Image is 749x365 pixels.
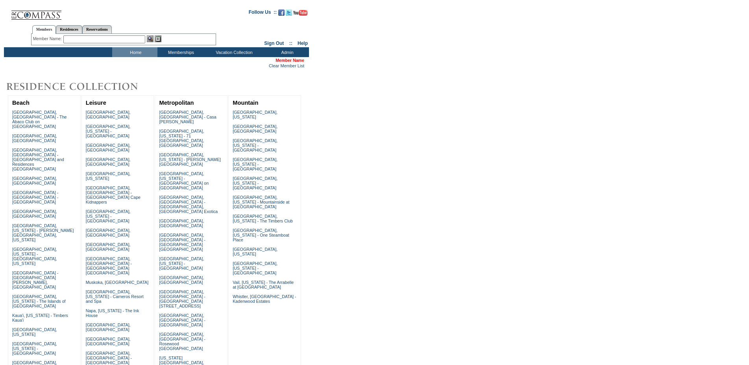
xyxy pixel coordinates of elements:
td: Home [112,47,157,57]
a: [GEOGRAPHIC_DATA], [GEOGRAPHIC_DATA] - [GEOGRAPHIC_DATA] and Residences [GEOGRAPHIC_DATA] [12,148,64,171]
a: [GEOGRAPHIC_DATA], [US_STATE] - 71 [GEOGRAPHIC_DATA], [GEOGRAPHIC_DATA] [159,129,204,148]
a: Beach [12,100,30,106]
a: [GEOGRAPHIC_DATA], [GEOGRAPHIC_DATA] [159,275,204,285]
a: Members [32,25,56,34]
a: [GEOGRAPHIC_DATA], [US_STATE] - The Islands of [GEOGRAPHIC_DATA] [12,294,66,308]
td: Admin [264,47,309,57]
a: [GEOGRAPHIC_DATA], [GEOGRAPHIC_DATA] [159,219,204,228]
span: :: [289,41,292,46]
a: Mountain [233,100,258,106]
a: Member List [280,63,304,68]
a: [GEOGRAPHIC_DATA], [US_STATE] - [GEOGRAPHIC_DATA] [159,256,204,271]
img: Destinations by Exclusive Resorts [4,79,157,94]
a: Metropolitan [159,100,194,106]
a: [GEOGRAPHIC_DATA], [GEOGRAPHIC_DATA] - Casa [PERSON_NAME] [159,110,216,124]
a: Residences [56,25,82,33]
a: Kaua'i, [US_STATE] - Timbers Kaua'i [12,313,68,322]
a: [GEOGRAPHIC_DATA], [GEOGRAPHIC_DATA] - The Abaco Club on [GEOGRAPHIC_DATA] [12,110,67,129]
td: Follow Us :: [249,9,277,18]
td: Vacation Collection [203,47,264,57]
a: [GEOGRAPHIC_DATA], [US_STATE] [12,327,57,337]
a: Leisure [86,100,106,106]
a: [GEOGRAPHIC_DATA], [GEOGRAPHIC_DATA] - [GEOGRAPHIC_DATA] [159,313,205,327]
img: View [147,35,153,42]
a: Clear [269,63,279,68]
a: [GEOGRAPHIC_DATA], [GEOGRAPHIC_DATA] [86,157,131,167]
a: [GEOGRAPHIC_DATA], [US_STATE] - [GEOGRAPHIC_DATA], [US_STATE] [12,247,57,266]
td: Memberships [157,47,203,57]
div: Member Name: [33,35,63,42]
a: [GEOGRAPHIC_DATA], [US_STATE] - [GEOGRAPHIC_DATA] [233,157,277,171]
a: [GEOGRAPHIC_DATA], [GEOGRAPHIC_DATA] [12,176,57,185]
a: [GEOGRAPHIC_DATA], [GEOGRAPHIC_DATA] - Rosewood [GEOGRAPHIC_DATA] [159,332,205,351]
a: [GEOGRAPHIC_DATA], [GEOGRAPHIC_DATA] [86,322,131,332]
a: [GEOGRAPHIC_DATA], [US_STATE] - Carneros Resort and Spa [86,289,144,304]
a: Sign Out [264,41,284,46]
a: [GEOGRAPHIC_DATA], [US_STATE] - [GEOGRAPHIC_DATA] [86,209,131,223]
a: [GEOGRAPHIC_DATA], [US_STATE] [233,247,277,256]
img: Subscribe to our YouTube Channel [293,10,307,16]
a: Vail, [US_STATE] - The Arrabelle at [GEOGRAPHIC_DATA] [233,280,294,289]
a: [GEOGRAPHIC_DATA], [US_STATE] - [GEOGRAPHIC_DATA] on [GEOGRAPHIC_DATA] [159,171,209,190]
a: [GEOGRAPHIC_DATA], [US_STATE] [86,171,131,181]
a: [GEOGRAPHIC_DATA], [GEOGRAPHIC_DATA] - [GEOGRAPHIC_DATA], [GEOGRAPHIC_DATA] Exotica [159,195,218,214]
a: [GEOGRAPHIC_DATA], [GEOGRAPHIC_DATA] - [GEOGRAPHIC_DATA] [GEOGRAPHIC_DATA] [159,233,205,252]
a: [GEOGRAPHIC_DATA], [US_STATE] - One Steamboat Place [233,228,289,242]
a: [GEOGRAPHIC_DATA], [US_STATE] - [PERSON_NAME][GEOGRAPHIC_DATA], [US_STATE] [12,223,74,242]
img: Reservations [155,35,161,42]
a: [GEOGRAPHIC_DATA] - [GEOGRAPHIC_DATA][PERSON_NAME], [GEOGRAPHIC_DATA] [12,271,58,289]
a: [GEOGRAPHIC_DATA], [US_STATE] - Mountainside at [GEOGRAPHIC_DATA] [233,195,289,209]
a: Muskoka, [GEOGRAPHIC_DATA] [86,280,148,285]
a: [GEOGRAPHIC_DATA], [US_STATE] - [GEOGRAPHIC_DATA] [86,124,131,138]
a: Help [298,41,308,46]
a: [GEOGRAPHIC_DATA], [GEOGRAPHIC_DATA] [12,133,57,143]
a: Reservations [82,25,112,33]
a: [GEOGRAPHIC_DATA], [US_STATE] [233,110,277,119]
img: Become our fan on Facebook [278,9,285,16]
a: [GEOGRAPHIC_DATA], [US_STATE] - [GEOGRAPHIC_DATA] [233,138,277,152]
a: [GEOGRAPHIC_DATA], [GEOGRAPHIC_DATA] - [GEOGRAPHIC_DATA] [GEOGRAPHIC_DATA] [86,256,132,275]
a: [GEOGRAPHIC_DATA], [GEOGRAPHIC_DATA] - [GEOGRAPHIC_DATA][STREET_ADDRESS] [159,289,205,308]
a: [GEOGRAPHIC_DATA], [US_STATE] - [GEOGRAPHIC_DATA] [12,341,57,356]
a: [GEOGRAPHIC_DATA], [GEOGRAPHIC_DATA] [86,242,131,252]
a: [GEOGRAPHIC_DATA], [US_STATE] - [GEOGRAPHIC_DATA] [233,261,277,275]
a: Whistler, [GEOGRAPHIC_DATA] - Kadenwood Estates [233,294,296,304]
a: [GEOGRAPHIC_DATA], [GEOGRAPHIC_DATA] [86,228,131,237]
a: [GEOGRAPHIC_DATA], [GEOGRAPHIC_DATA] [233,124,277,133]
img: Follow us on Twitter [286,9,292,16]
a: Follow us on Twitter [286,12,292,17]
a: [GEOGRAPHIC_DATA], [GEOGRAPHIC_DATA] [12,209,57,219]
a: [GEOGRAPHIC_DATA], [GEOGRAPHIC_DATA] [86,110,131,119]
a: Napa, [US_STATE] - The Ink House [86,308,139,318]
a: [GEOGRAPHIC_DATA], [US_STATE] - The Timbers Club [233,214,293,223]
span: Member Name [276,58,304,63]
a: [GEOGRAPHIC_DATA], [GEOGRAPHIC_DATA] - [GEOGRAPHIC_DATA] [86,351,132,365]
a: Become our fan on Facebook [278,12,285,17]
a: Subscribe to our YouTube Channel [293,12,307,17]
a: [GEOGRAPHIC_DATA], [GEOGRAPHIC_DATA] [86,143,131,152]
img: Compass Home [11,4,62,20]
a: [GEOGRAPHIC_DATA], [US_STATE] - [GEOGRAPHIC_DATA] [233,176,277,190]
a: [GEOGRAPHIC_DATA], [GEOGRAPHIC_DATA] [86,337,131,346]
a: [GEOGRAPHIC_DATA], [GEOGRAPHIC_DATA] - [GEOGRAPHIC_DATA] Cape Kidnappers [86,185,141,204]
a: [GEOGRAPHIC_DATA], [US_STATE] - [PERSON_NAME][GEOGRAPHIC_DATA] [159,152,221,167]
a: [GEOGRAPHIC_DATA] - [GEOGRAPHIC_DATA] - [GEOGRAPHIC_DATA] [12,190,58,204]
